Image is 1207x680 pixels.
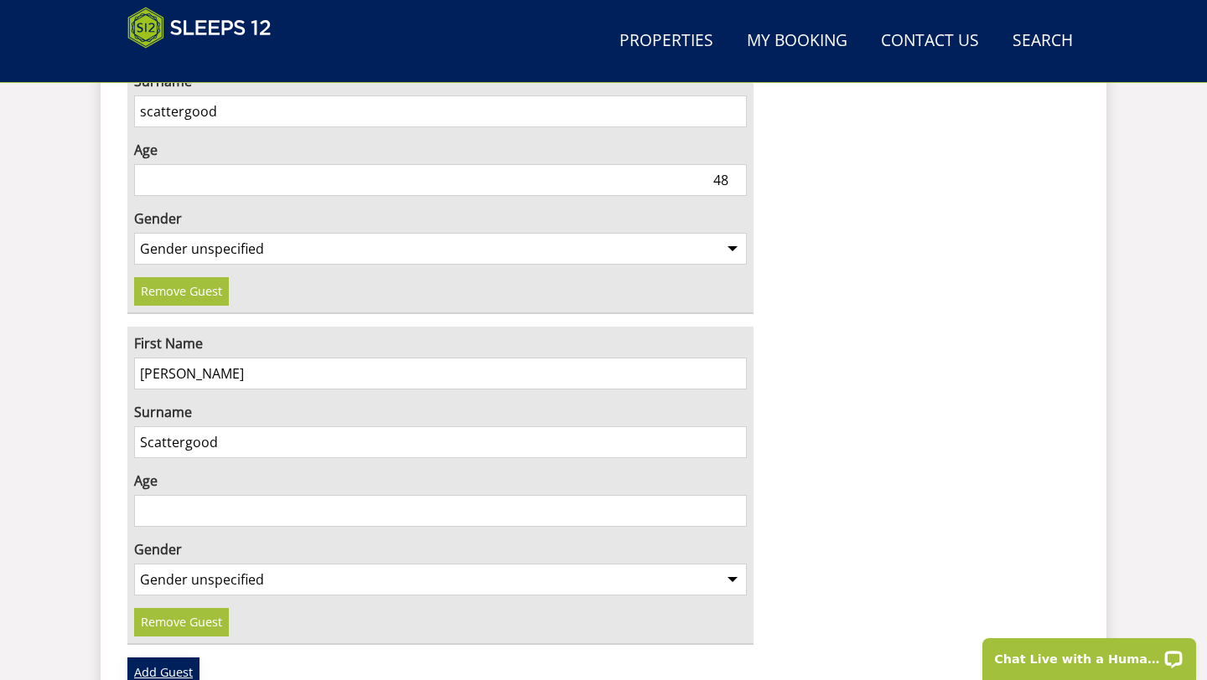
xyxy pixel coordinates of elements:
a: Properties [613,23,720,60]
a: Contact Us [874,23,986,60]
iframe: LiveChat chat widget [971,627,1207,680]
iframe: Customer reviews powered by Trustpilot [119,59,295,73]
label: Gender [134,209,747,229]
img: Sleeps 12 [127,7,272,49]
label: Surname [134,402,747,422]
a: Remove Guest [134,277,229,306]
a: Remove Guest [134,608,229,636]
label: First Name [134,333,747,353]
input: Surname [134,426,747,458]
input: Forename [134,358,747,389]
label: Gender [134,539,747,559]
a: Search [1006,23,1080,60]
label: Age [134,471,747,491]
input: Surname [134,95,747,127]
label: Age [134,140,747,160]
a: My Booking [740,23,854,60]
